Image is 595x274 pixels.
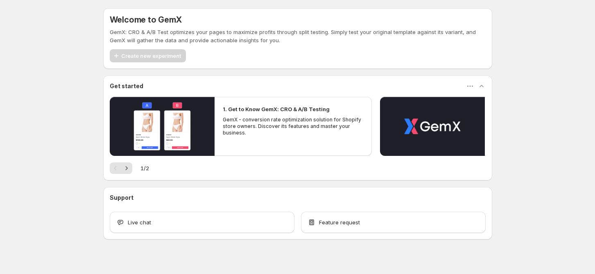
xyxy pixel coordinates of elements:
p: GemX: CRO & A/B Test optimizes your pages to maximize profits through split testing. Simply test ... [110,28,486,44]
button: Play video [110,97,215,156]
h3: Support [110,194,133,202]
button: Play video [380,97,485,156]
p: GemX - conversion rate optimization solution for Shopify store owners. Discover its features and ... [223,116,364,136]
button: Next [121,162,132,174]
span: Live chat [128,218,151,226]
span: Feature request [319,218,360,226]
h5: Welcome to GemX [110,15,182,25]
nav: Pagination [110,162,132,174]
h3: Get started [110,82,143,90]
span: 1 / 2 [140,164,149,172]
h2: 1. Get to Know GemX: CRO & A/B Testing [223,105,330,113]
